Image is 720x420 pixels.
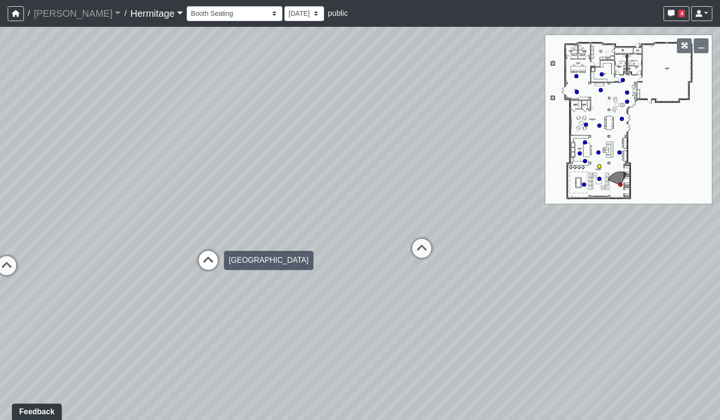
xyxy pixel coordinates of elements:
[7,401,64,420] iframe: Ybug feedback widget
[121,4,130,23] span: /
[24,4,34,23] span: /
[34,4,121,23] a: [PERSON_NAME]
[130,4,182,23] a: Hermitage
[224,251,314,270] div: [GEOGRAPHIC_DATA]
[678,10,685,17] span: 4
[664,6,689,21] button: 4
[328,9,348,17] span: public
